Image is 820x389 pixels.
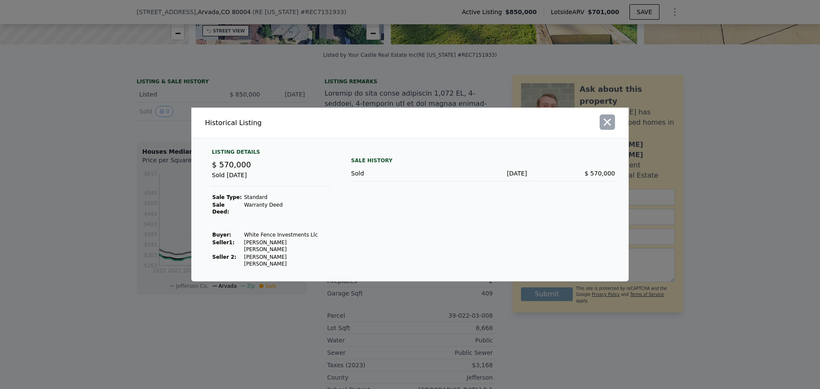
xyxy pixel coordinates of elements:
div: Sold [DATE] [212,171,331,187]
td: Standard [243,193,331,201]
div: Sale History [351,155,615,166]
strong: Seller 2: [212,254,236,260]
strong: Sale Deed: [212,202,229,215]
span: $ 570,000 [212,160,251,169]
strong: Sale Type: [212,194,242,200]
div: Historical Listing [205,118,407,128]
td: [PERSON_NAME] [PERSON_NAME] [243,239,331,253]
div: Sold [351,169,439,178]
td: Warranty Deed [243,201,331,216]
strong: Buyer : [212,232,231,238]
div: [DATE] [439,169,527,178]
strong: Seller 1 : [212,240,234,246]
div: Listing Details [212,149,331,159]
span: $ 570,000 [585,170,615,177]
td: [PERSON_NAME] [PERSON_NAME] [243,253,331,268]
td: White Fence Investments Llc [243,231,331,239]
